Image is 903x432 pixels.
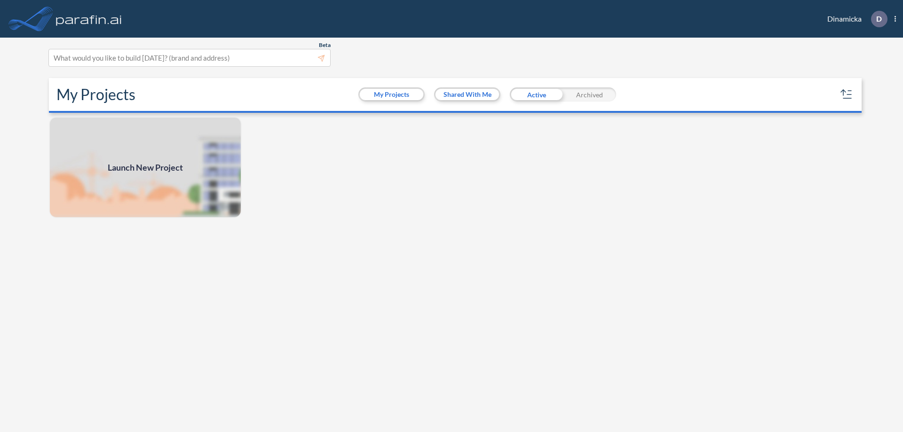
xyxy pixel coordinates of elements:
[563,87,616,102] div: Archived
[360,89,423,100] button: My Projects
[436,89,499,100] button: Shared With Me
[108,161,183,174] span: Launch New Project
[319,41,331,49] span: Beta
[813,11,896,27] div: Dinamicka
[56,86,135,103] h2: My Projects
[49,117,242,218] img: add
[876,15,882,23] p: D
[839,87,854,102] button: sort
[510,87,563,102] div: Active
[54,9,124,28] img: logo
[49,117,242,218] a: Launch New Project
